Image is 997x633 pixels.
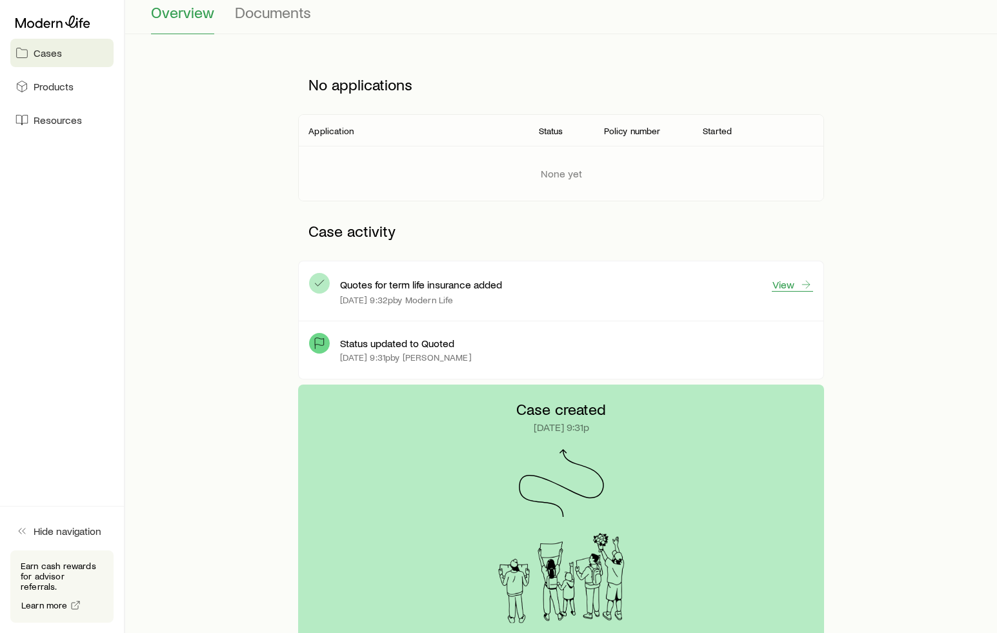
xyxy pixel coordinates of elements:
[10,517,114,545] button: Hide navigation
[340,295,453,305] p: [DATE] 9:32p by Modern Life
[703,126,732,136] p: Started
[340,337,454,350] p: Status updated to Quoted
[10,550,114,623] div: Earn cash rewards for advisor referrals.Learn more
[34,80,74,93] span: Products
[21,561,103,592] p: Earn cash rewards for advisor referrals.
[486,533,636,623] img: Arrival Signs
[298,65,823,104] p: No applications
[151,3,971,34] div: Case details tabs
[541,167,582,180] p: None yet
[340,352,471,363] p: [DATE] 9:31p by [PERSON_NAME]
[539,126,563,136] p: Status
[34,114,82,126] span: Resources
[21,601,68,610] span: Learn more
[298,212,823,250] p: Case activity
[534,421,589,434] p: [DATE] 9:31p
[604,126,660,136] p: Policy number
[340,278,502,291] p: Quotes for term life insurance added
[151,3,214,21] span: Overview
[10,72,114,101] a: Products
[10,106,114,134] a: Resources
[516,400,606,418] p: Case created
[10,39,114,67] a: Cases
[235,3,311,21] span: Documents
[308,126,354,136] p: Application
[772,277,813,292] a: View
[34,46,62,59] span: Cases
[34,525,101,538] span: Hide navigation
